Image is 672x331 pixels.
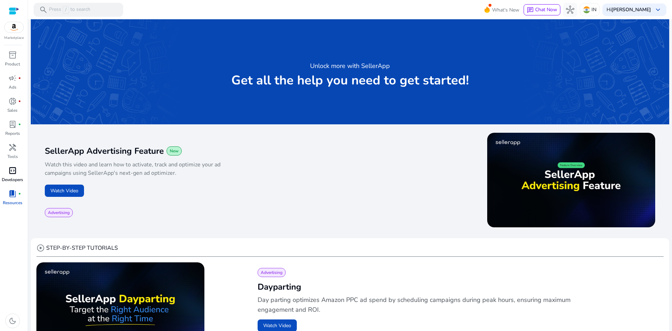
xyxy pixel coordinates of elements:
[39,6,48,14] span: search
[566,6,574,14] span: hub
[2,177,23,183] p: Developers
[7,107,17,113] p: Sales
[8,189,17,198] span: book_4
[535,6,557,13] span: Chat Now
[45,185,84,197] button: Watch Video
[45,160,248,177] p: Watch this video and learn how to activate, track and optimize your ad campaigns using SellerApp'...
[36,244,118,252] div: STEP-BY-STEP TUTORIALS
[63,6,69,14] span: /
[3,200,22,206] p: Resources
[258,281,652,292] h2: Dayparting
[8,143,17,152] span: handyman
[8,97,17,105] span: donut_small
[7,153,18,160] p: Tools
[524,4,560,15] button: chatChat Now
[49,6,90,14] p: Press to search
[45,145,164,157] span: SellerApp Advertising Feature
[8,317,17,325] span: dark_mode
[591,4,596,16] p: IN
[607,7,651,12] p: Hi
[5,61,20,67] p: Product
[231,74,469,88] p: Get all the help you need to get started!
[583,6,590,13] img: in.svg
[8,120,17,129] span: lab_profile
[654,6,662,14] span: keyboard_arrow_down
[18,100,21,103] span: fiber_manual_record
[258,295,573,315] p: Day parting optimizes Amazon PPC ad spend by scheduling campaigns during peak hours, ensuring max...
[261,270,282,275] span: Advertising
[8,51,17,59] span: inventory_2
[8,74,17,82] span: campaign
[5,22,23,33] img: amazon.svg
[4,35,24,41] p: Marketplace
[48,210,70,215] span: Advertising
[5,130,20,137] p: Reports
[492,4,519,16] span: What's New
[18,77,21,80] span: fiber_manual_record
[8,166,17,175] span: code_blocks
[611,6,651,13] b: [PERSON_NAME]
[310,61,390,71] h3: Unlock more with SellerApp
[527,7,534,14] span: chat
[563,3,577,17] button: hub
[18,123,21,126] span: fiber_manual_record
[18,192,21,195] span: fiber_manual_record
[170,148,178,154] span: New
[487,133,655,227] img: maxresdefault.jpg
[36,244,45,252] span: play_circle
[9,84,16,90] p: Ads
